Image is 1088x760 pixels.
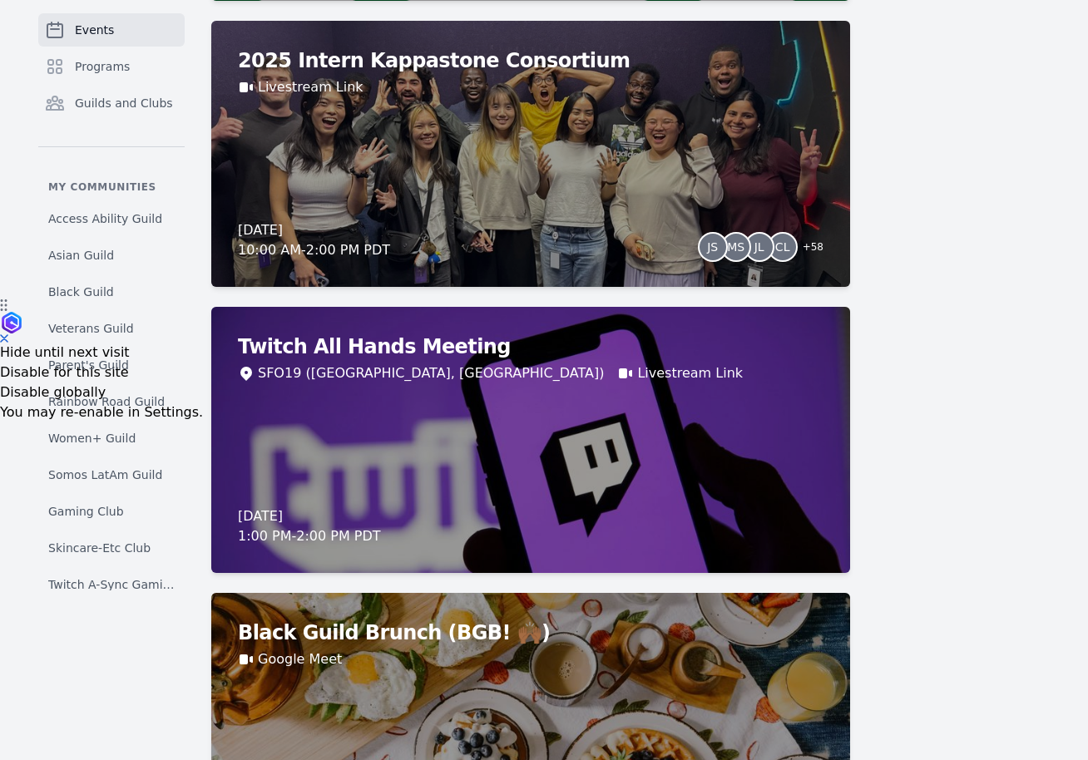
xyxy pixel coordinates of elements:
[75,22,114,38] span: Events
[38,460,185,490] a: Somos LatAm Guild
[48,393,165,410] span: Rainbow Road Guild
[38,240,185,270] a: Asian Guild
[75,58,130,75] span: Programs
[48,284,114,300] span: Black Guild
[48,210,162,227] span: Access Ability Guild
[48,576,175,593] span: Twitch A-Sync Gaming (TAG) Club
[48,430,136,447] span: Women+ Guild
[727,241,744,253] span: MS
[38,13,185,47] a: Events
[258,649,342,669] a: Google Meet
[48,247,114,264] span: Asian Guild
[238,506,381,546] div: [DATE] 1:00 PM - 2:00 PM PDT
[793,237,823,260] span: + 58
[38,313,185,343] a: Veterans Guild
[211,307,850,573] a: Twitch All Hands MeetingSFO19 ([GEOGRAPHIC_DATA], [GEOGRAPHIC_DATA])Livestream Link[DATE]1:00 PM-...
[637,363,743,383] a: Livestream Link
[238,220,390,260] div: [DATE] 10:00 AM - 2:00 PM PDT
[38,86,185,120] a: Guilds and Clubs
[38,204,185,234] a: Access Ability Guild
[48,357,129,373] span: Parent's Guild
[38,423,185,453] a: Women+ Guild
[238,333,823,360] h2: Twitch All Hands Meeting
[258,363,604,383] div: SFO19 ([GEOGRAPHIC_DATA], [GEOGRAPHIC_DATA])
[754,241,764,253] span: JL
[238,619,823,646] h2: Black Guild Brunch (BGB! 🙌🏾)
[48,540,151,556] span: Skincare-Etc Club
[38,570,185,600] a: Twitch A-Sync Gaming (TAG) Club
[38,50,185,83] a: Programs
[211,21,850,287] a: 2025 Intern Kappastone ConsortiumLivestream Link[DATE]10:00 AM-2:00 PM PDTJSMSJLCL+58
[38,277,185,307] a: Black Guild
[38,13,185,590] nav: Sidebar
[775,241,790,253] span: CL
[48,503,124,520] span: Gaming Club
[38,496,185,526] a: Gaming Club
[38,533,185,563] a: Skincare-Etc Club
[75,95,173,111] span: Guilds and Clubs
[48,320,134,337] span: Veterans Guild
[238,47,823,74] h2: 2025 Intern Kappastone Consortium
[707,241,718,253] span: JS
[38,180,185,194] p: My communities
[38,387,185,417] a: Rainbow Road Guild
[258,77,363,97] a: Livestream Link
[38,350,185,380] a: Parent's Guild
[48,466,162,483] span: Somos LatAm Guild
